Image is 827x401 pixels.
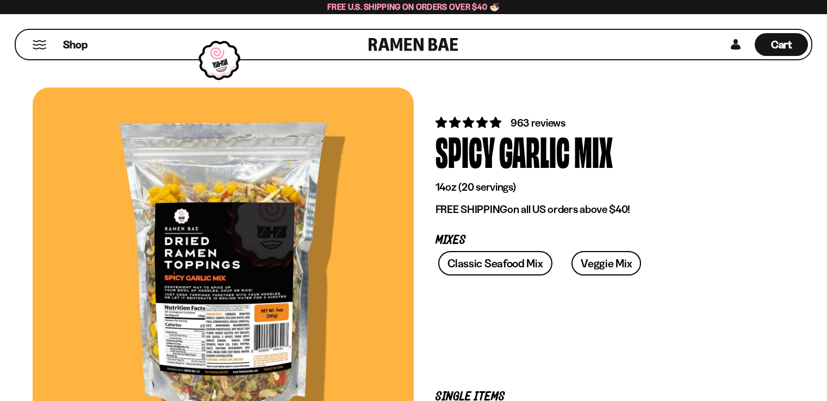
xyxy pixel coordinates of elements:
[436,203,773,216] p: on all US orders above $40!
[436,130,495,171] div: Spicy
[571,251,641,275] a: Veggie Mix
[574,130,613,171] div: Mix
[436,180,773,194] p: 14oz (20 servings)
[436,203,507,216] strong: FREE SHIPPING
[63,37,88,52] span: Shop
[771,38,792,51] span: Cart
[436,235,773,246] p: Mixes
[499,130,570,171] div: Garlic
[436,116,503,129] span: 4.75 stars
[438,251,552,275] a: Classic Seafood Mix
[755,30,808,59] div: Cart
[511,116,565,129] span: 963 reviews
[32,40,47,49] button: Mobile Menu Trigger
[63,33,88,56] a: Shop
[327,2,500,12] span: Free U.S. Shipping on Orders over $40 🍜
